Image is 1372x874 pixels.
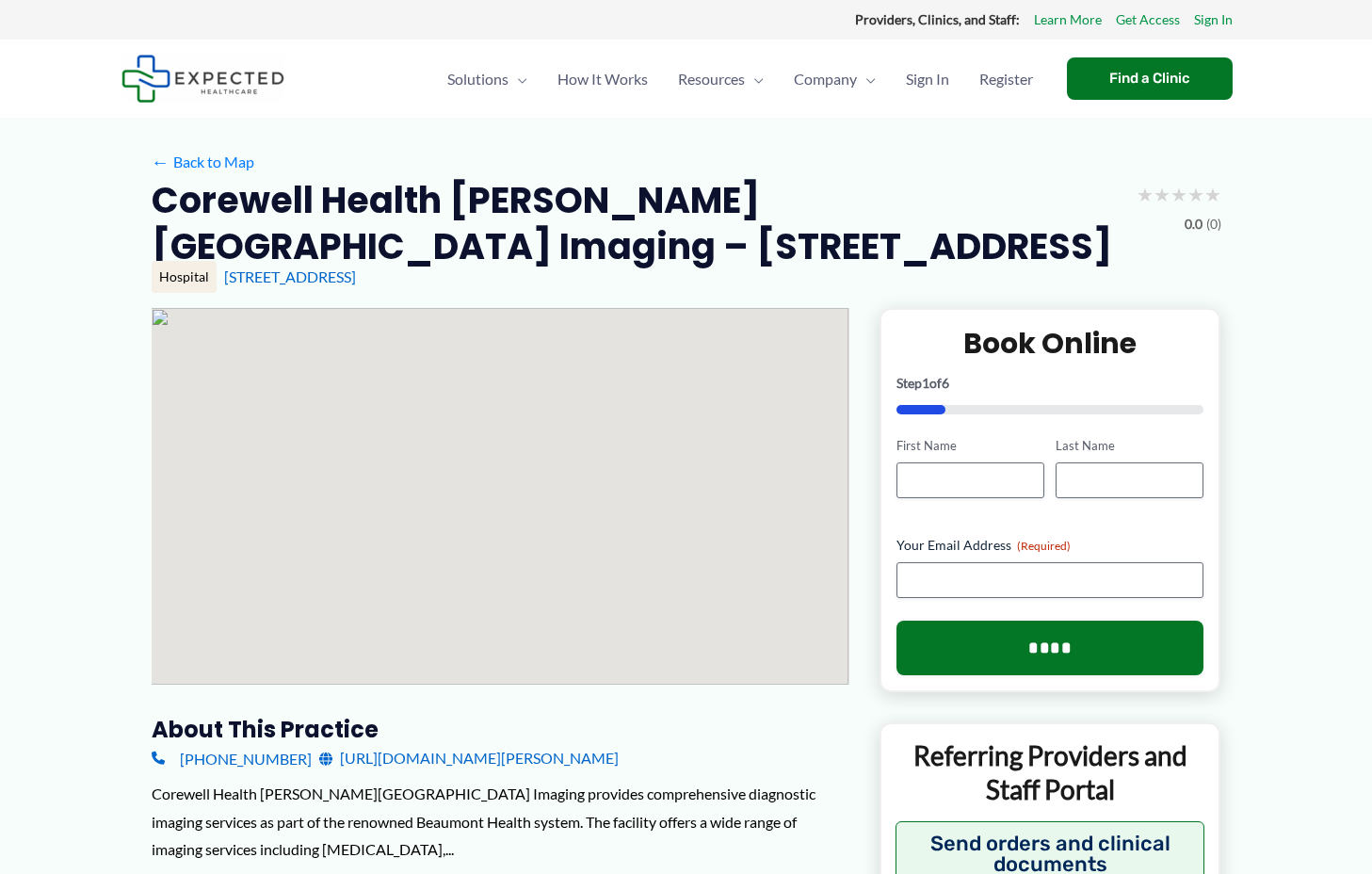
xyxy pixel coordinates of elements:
[152,780,849,864] div: Corewell Health [PERSON_NAME][GEOGRAPHIC_DATA] Imaging provides comprehensive diagnostic imaging ...
[447,46,508,112] span: Solutions
[1204,177,1221,212] span: ★
[319,744,619,772] a: [URL][DOMAIN_NAME][PERSON_NAME]
[432,46,1048,112] nav: Primary Site Navigation
[1067,57,1233,100] a: Find a Clinic
[779,46,891,112] a: CompanyMenu Toggle
[896,437,1044,455] label: First Name
[663,46,779,112] a: ResourcesMenu Toggle
[1206,212,1221,236] span: (0)
[896,536,1204,555] label: Your Email Address
[432,46,542,112] a: SolutionsMenu Toggle
[1194,8,1233,32] a: Sign In
[1170,177,1187,212] span: ★
[855,11,1020,27] strong: Providers, Clinics, and Staff:
[1185,212,1203,236] span: 0.0
[896,325,1204,362] h2: Book Online
[745,46,764,112] span: Menu Toggle
[922,375,929,391] span: 1
[896,738,1205,807] p: Referring Providers and Staff Portal
[891,46,964,112] a: Sign In
[1017,539,1071,553] span: (Required)
[508,46,527,112] span: Menu Toggle
[979,46,1033,112] span: Register
[794,46,857,112] span: Company
[857,46,876,112] span: Menu Toggle
[942,375,949,391] span: 6
[542,46,663,112] a: How It Works
[152,153,169,170] span: ←
[152,261,217,293] div: Hospital
[1116,8,1180,32] a: Get Access
[1154,177,1170,212] span: ★
[152,715,849,744] h3: About this practice
[152,177,1122,270] h2: Corewell Health [PERSON_NAME][GEOGRAPHIC_DATA] Imaging – [STREET_ADDRESS]
[678,46,745,112] span: Resources
[557,46,648,112] span: How It Works
[896,377,1204,390] p: Step of
[152,148,254,176] a: ←Back to Map
[224,267,356,285] a: [STREET_ADDRESS]
[964,46,1048,112] a: Register
[1056,437,1203,455] label: Last Name
[152,744,312,772] a: [PHONE_NUMBER]
[906,46,949,112] span: Sign In
[1187,177,1204,212] span: ★
[1137,177,1154,212] span: ★
[121,55,284,103] img: Expected Healthcare Logo - side, dark font, small
[1034,8,1102,32] a: Learn More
